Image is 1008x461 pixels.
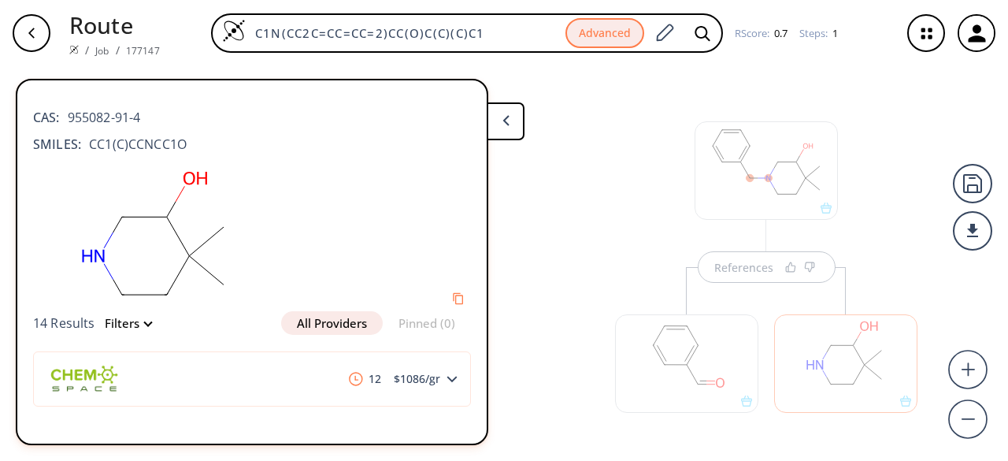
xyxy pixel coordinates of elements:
span: $ 1086 /gr [387,374,447,385]
span: 14 Results [33,314,95,332]
div: RScore : [735,28,787,39]
a: 177147 [126,44,160,58]
button: Copy to clipboard [446,286,471,311]
img: chemspace [46,354,139,405]
span: 1 [830,26,838,40]
li: / [116,42,120,58]
button: Pinned (0) [383,311,471,335]
img: clock [349,372,363,386]
input: Enter SMILES [246,25,565,41]
span: 955082-91-4 [60,108,141,127]
button: All Providers [281,311,383,335]
p: Route [69,8,160,42]
a: Job [95,44,109,58]
b: CAS: [33,108,60,127]
img: Spaya logo [69,45,79,54]
button: Advanced [565,18,644,49]
span: 0.7 [772,26,787,40]
span: 12 [343,372,387,386]
img: Logo Spaya [222,19,246,43]
li: / [85,42,89,58]
button: Filters [95,318,151,329]
svg: CC1(C)CCNCC1O [33,162,277,311]
span: CC1(C)CCNCC1O [81,135,187,154]
b: SMILES: [33,135,81,154]
div: Steps : [799,28,838,39]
